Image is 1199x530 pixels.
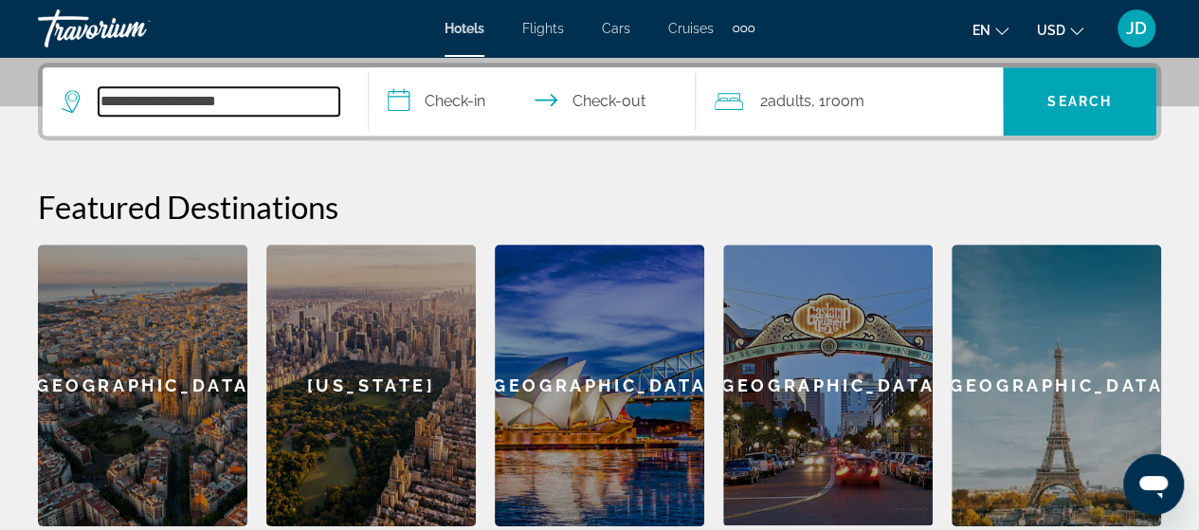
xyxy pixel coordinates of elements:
button: Change currency [1037,16,1083,44]
span: Room [826,92,864,110]
a: [GEOGRAPHIC_DATA] [723,245,933,526]
span: en [972,23,990,38]
a: [GEOGRAPHIC_DATA] [38,245,247,526]
span: Search [1047,94,1112,109]
iframe: Button to launch messaging window [1123,454,1184,515]
a: [GEOGRAPHIC_DATA] [952,245,1161,526]
button: User Menu [1112,9,1161,48]
div: [GEOGRAPHIC_DATA] [723,245,933,525]
a: [US_STATE] [266,245,476,526]
span: JD [1126,19,1147,38]
button: Change language [972,16,1008,44]
span: Adults [768,92,811,110]
a: Flights [522,21,564,36]
button: Check in and out dates [369,67,695,136]
span: 2 [760,88,811,115]
a: [GEOGRAPHIC_DATA] [495,245,704,526]
h2: Featured Destinations [38,188,1161,226]
button: Extra navigation items [733,13,754,44]
a: Travorium [38,4,227,53]
button: Search [1003,67,1156,136]
a: Cars [602,21,630,36]
a: Cruises [668,21,714,36]
span: USD [1037,23,1065,38]
button: Travelers: 2 adults, 0 children [696,67,1003,136]
a: Hotels [445,21,484,36]
span: , 1 [811,88,864,115]
div: Search widget [43,67,1156,136]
